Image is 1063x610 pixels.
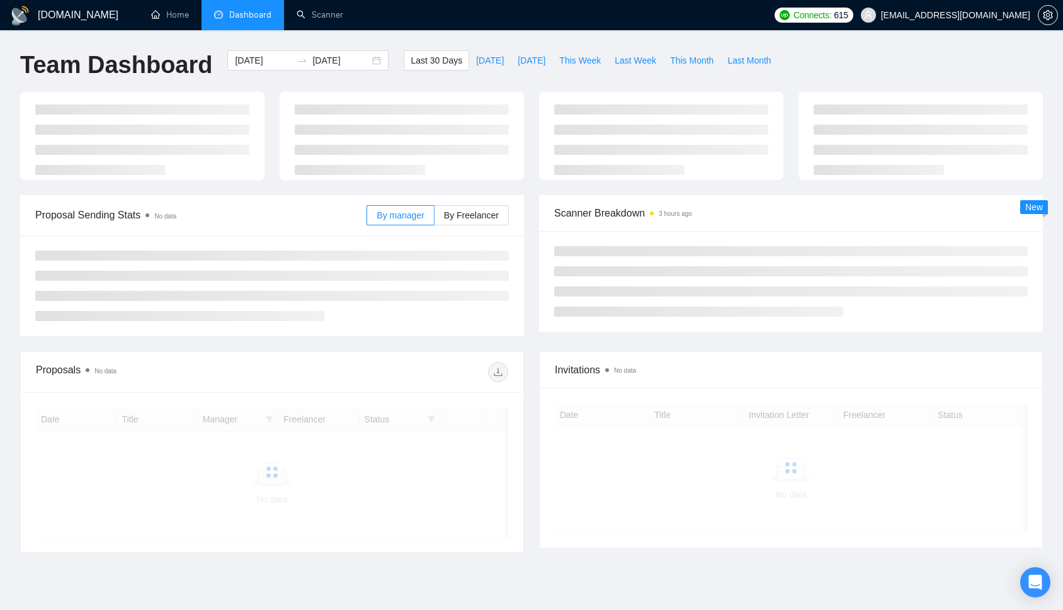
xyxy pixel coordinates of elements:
[864,11,873,20] span: user
[1020,567,1050,597] div: Open Intercom Messenger
[94,368,117,375] span: No data
[377,210,424,220] span: By manager
[518,54,545,67] span: [DATE]
[727,54,771,67] span: Last Month
[151,9,189,20] a: homeHome
[670,54,713,67] span: This Month
[555,362,1027,378] span: Invitations
[793,8,831,22] span: Connects:
[154,213,176,220] span: No data
[614,367,636,374] span: No data
[615,54,656,67] span: Last Week
[559,54,601,67] span: This Week
[10,6,30,26] img: logo
[35,207,367,223] span: Proposal Sending Stats
[297,55,307,65] span: swap-right
[663,50,720,71] button: This Month
[411,54,462,67] span: Last 30 Days
[476,54,504,67] span: [DATE]
[554,205,1028,221] span: Scanner Breakdown
[1038,10,1057,20] span: setting
[1038,5,1058,25] button: setting
[444,210,499,220] span: By Freelancer
[297,55,307,65] span: to
[229,9,271,20] span: Dashboard
[552,50,608,71] button: This Week
[20,50,212,80] h1: Team Dashboard
[511,50,552,71] button: [DATE]
[404,50,469,71] button: Last 30 Days
[1038,10,1058,20] a: setting
[235,54,292,67] input: Start date
[780,10,790,20] img: upwork-logo.png
[1025,202,1043,212] span: New
[834,8,848,22] span: 615
[720,50,778,71] button: Last Month
[312,54,370,67] input: End date
[297,9,343,20] a: searchScanner
[659,210,692,217] time: 3 hours ago
[608,50,663,71] button: Last Week
[469,50,511,71] button: [DATE]
[36,362,272,382] div: Proposals
[214,10,223,19] span: dashboard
